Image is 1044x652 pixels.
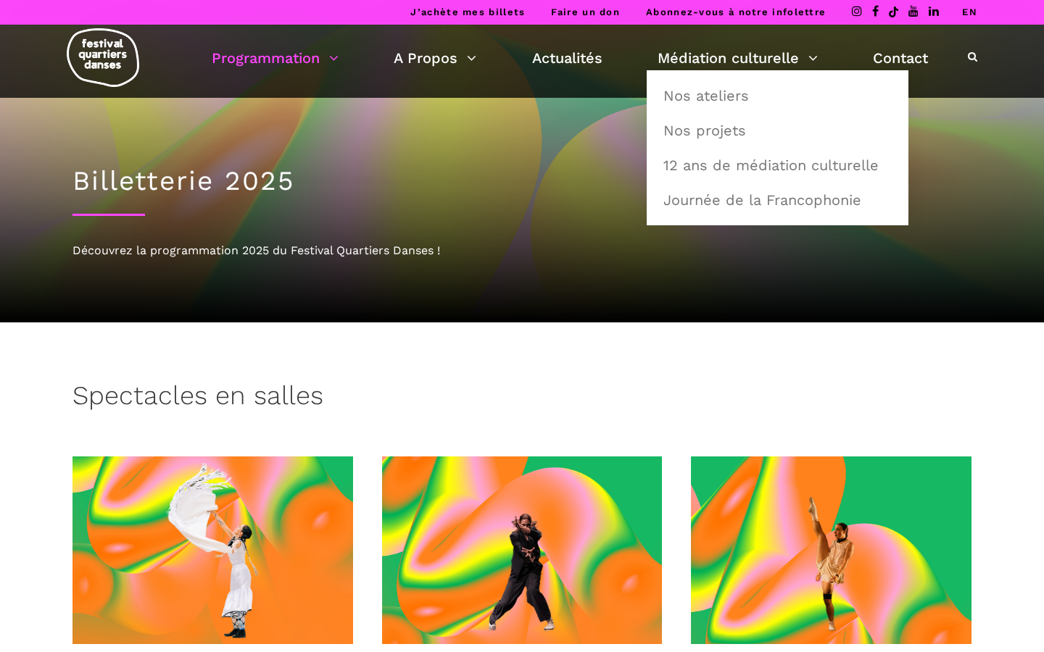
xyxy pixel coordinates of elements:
a: Programmation [212,46,339,70]
a: Nos ateliers [655,79,900,112]
a: EN [962,7,977,17]
a: A Propos [394,46,476,70]
a: Journée de la Francophonie [655,183,900,217]
a: 12 ans de médiation culturelle [655,149,900,182]
a: Abonnez-vous à notre infolettre [646,7,826,17]
a: Faire un don [551,7,620,17]
img: logo-fqd-med [67,28,139,87]
a: Contact [873,46,928,70]
a: J’achète mes billets [410,7,525,17]
a: Actualités [532,46,602,70]
h3: Spectacles en salles [72,380,323,417]
h1: Billetterie 2025 [72,165,971,197]
a: Nos projets [655,114,900,147]
div: Découvrez la programmation 2025 du Festival Quartiers Danses ! [72,241,971,260]
a: Médiation culturelle [658,46,818,70]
